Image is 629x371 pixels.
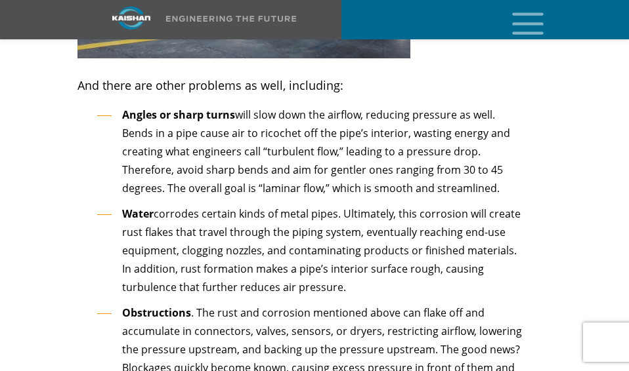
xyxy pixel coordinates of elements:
[166,16,296,22] img: Engineering the future
[122,206,154,221] b: Water
[82,7,181,29] img: kaishan logo
[122,107,510,195] span: will slow down the airflow, reducing pressure as well. Bends in a pipe cause air to ricochet off ...
[77,77,343,93] span: And there are other problems as well, including:
[122,206,521,294] span: corrodes certain kinds of metal pipes. Ultimately, this corrosion will create rust flakes that tr...
[122,107,235,122] b: Angles or sharp turns
[507,9,529,31] a: mobile menu
[122,305,191,320] b: Obstructions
